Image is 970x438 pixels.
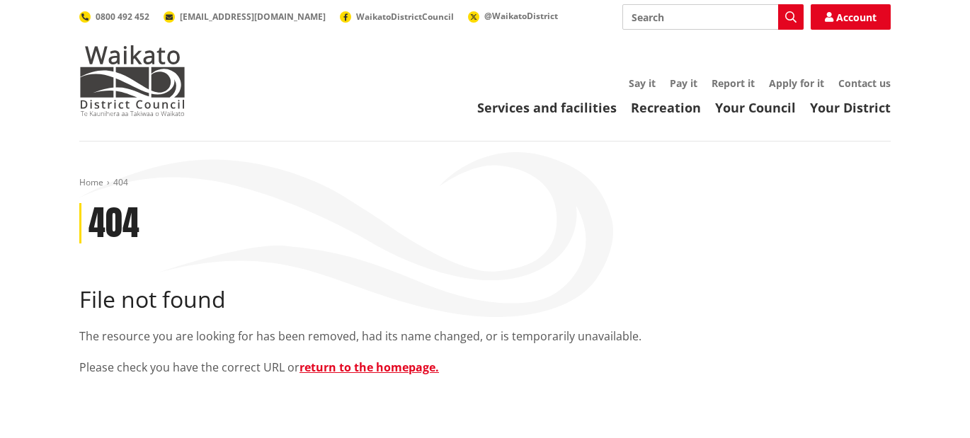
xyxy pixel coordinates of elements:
[712,76,755,90] a: Report it
[89,203,139,244] h1: 404
[356,11,454,23] span: WaikatoDistrictCouncil
[79,176,103,188] a: Home
[299,359,439,375] a: return to the homepage.
[96,11,149,23] span: 0800 492 452
[164,11,326,23] a: [EMAIL_ADDRESS][DOMAIN_NAME]
[477,99,617,116] a: Services and facilities
[79,286,891,313] h2: File not found
[629,76,656,90] a: Say it
[631,99,701,116] a: Recreation
[79,359,891,376] p: Please check you have the correct URL or
[180,11,326,23] span: [EMAIL_ADDRESS][DOMAIN_NAME]
[670,76,697,90] a: Pay it
[622,4,804,30] input: Search input
[79,177,891,189] nav: breadcrumb
[838,76,891,90] a: Contact us
[715,99,796,116] a: Your Council
[811,4,891,30] a: Account
[113,176,128,188] span: 404
[468,10,558,22] a: @WaikatoDistrict
[769,76,824,90] a: Apply for it
[484,10,558,22] span: @WaikatoDistrict
[79,328,891,345] p: The resource you are looking for has been removed, had its name changed, or is temporarily unavai...
[79,11,149,23] a: 0800 492 452
[340,11,454,23] a: WaikatoDistrictCouncil
[79,45,186,116] img: Waikato District Council - Te Kaunihera aa Takiwaa o Waikato
[810,99,891,116] a: Your District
